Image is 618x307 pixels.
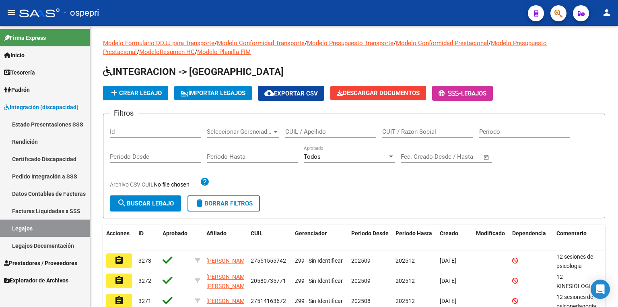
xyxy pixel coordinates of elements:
[181,89,245,97] span: IMPORTAR LEGAJOS
[396,298,415,304] span: 202512
[138,257,151,264] span: 3273
[292,225,348,251] datatable-header-cell: Gerenciador
[195,198,204,208] mat-icon: delete
[351,257,371,264] span: 202509
[4,276,68,285] span: Explorador de Archivos
[439,90,461,97] span: -
[440,230,458,236] span: Creado
[197,48,251,56] a: Modelo Planilla FIM
[396,278,415,284] span: 202512
[138,278,151,284] span: 3272
[251,278,286,284] span: 20580735771
[206,298,249,304] span: [PERSON_NAME]
[476,230,505,236] span: Modificado
[351,298,371,304] span: 202508
[114,296,124,305] mat-icon: assignment
[206,274,249,289] span: [PERSON_NAME] [PERSON_NAME]
[4,259,77,268] span: Prestadores / Proveedores
[392,225,437,251] datatable-header-cell: Periodo Hasta
[295,278,343,284] span: Z99 - Sin Identificar
[396,230,432,236] span: Periodo Hasta
[4,68,35,77] span: Tesorería
[251,230,263,236] span: CUIL
[264,90,318,97] span: Exportar CSV
[295,230,327,236] span: Gerenciador
[64,4,99,22] span: - ospepri
[348,225,392,251] datatable-header-cell: Periodo Desde
[440,298,456,304] span: [DATE]
[330,86,426,100] button: Descargar Documentos
[432,86,493,101] button: -Legajos
[206,230,227,236] span: Afiliado
[440,278,456,284] span: [DATE]
[110,181,154,188] span: Archivo CSV CUIL
[473,225,509,251] datatable-header-cell: Modificado
[396,257,415,264] span: 202512
[440,257,456,264] span: [DATE]
[163,230,187,236] span: Aprobado
[258,86,324,101] button: Exportar CSV
[247,225,292,251] datatable-header-cell: CUIL
[217,39,305,47] a: Modelo Conformidad Transporte
[351,278,371,284] span: 202509
[207,128,272,135] span: Seleccionar Gerenciador
[187,195,260,212] button: Borrar Filtros
[396,39,488,47] a: Modelo Conformidad Prestacional
[4,51,25,60] span: Inicio
[512,230,546,236] span: Dependencia
[154,181,200,189] input: Archivo CSV CUIL
[295,257,343,264] span: Z99 - Sin Identificar
[138,298,151,304] span: 3271
[203,225,247,251] datatable-header-cell: Afiliado
[159,225,192,251] datatable-header-cell: Aprobado
[461,90,486,97] span: Legajos
[139,48,195,56] a: ModeloResumen HC
[4,103,78,112] span: Integración (discapacidad)
[4,85,30,94] span: Padrón
[591,280,610,299] div: Open Intercom Messenger
[304,153,321,160] span: Todos
[174,86,252,100] button: IMPORTAR LEGAJOS
[109,88,119,97] mat-icon: add
[103,66,284,77] span: INTEGRACION -> [GEOGRAPHIC_DATA]
[200,177,210,187] mat-icon: help
[138,230,144,236] span: ID
[441,153,480,160] input: Fecha fin
[553,225,602,251] datatable-header-cell: Comentario
[110,195,181,212] button: Buscar Legajo
[4,33,46,42] span: Firma Express
[509,225,553,251] datatable-header-cell: Dependencia
[109,89,162,97] span: Crear Legajo
[103,39,214,47] a: Modelo Formulario DDJJ para Transporte
[351,230,389,236] span: Periodo Desde
[103,86,168,100] button: Crear Legajo
[110,108,138,119] h3: Filtros
[206,257,249,264] span: [PERSON_NAME]
[337,89,420,97] span: Descargar Documentos
[114,276,124,285] mat-icon: assignment
[264,88,274,98] mat-icon: cloud_download
[117,198,127,208] mat-icon: search
[117,200,174,207] span: Buscar Legajo
[135,225,159,251] datatable-header-cell: ID
[437,225,473,251] datatable-header-cell: Creado
[401,153,433,160] input: Fecha inicio
[114,255,124,265] mat-icon: assignment
[556,230,587,236] span: Comentario
[307,39,393,47] a: Modelo Presupuesto Transporte
[106,230,130,236] span: Acciones
[295,298,343,304] span: Z99 - Sin Identificar
[602,8,612,17] mat-icon: person
[482,153,491,162] button: Open calendar
[103,225,135,251] datatable-header-cell: Acciones
[251,298,286,304] span: 27514163672
[195,200,253,207] span: Borrar Filtros
[251,257,286,264] span: 27551555742
[6,8,16,17] mat-icon: menu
